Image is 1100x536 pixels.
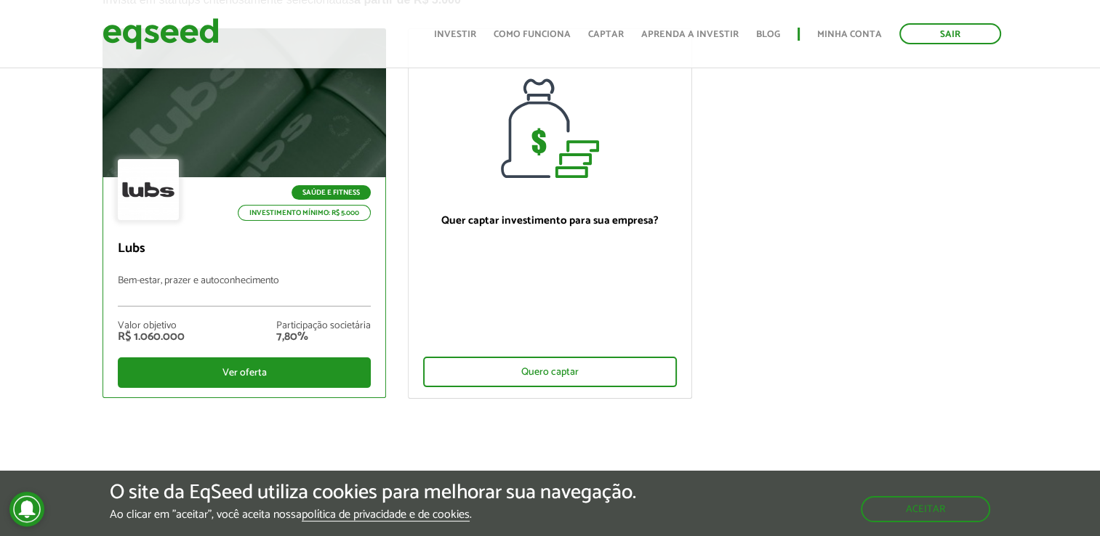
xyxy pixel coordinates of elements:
div: R$ 1.060.000 [118,331,185,343]
button: Aceitar [861,496,990,522]
p: Quer captar investimento para sua empresa? [423,214,676,227]
a: Sair [899,23,1001,44]
a: Como funciona [494,30,571,39]
a: Minha conta [817,30,882,39]
a: Quer captar investimento para sua empresa? Quero captar [408,28,691,399]
a: Investir [434,30,476,39]
a: Saúde e Fitness Investimento mínimo: R$ 5.000 Lubs Bem-estar, prazer e autoconhecimento Valor obj... [103,28,386,398]
div: Valor objetivo [118,321,185,331]
a: Aprenda a investir [641,30,739,39]
p: Ao clicar em "aceitar", você aceita nossa . [110,508,636,521]
div: 7,80% [276,331,371,343]
p: Lubs [118,241,371,257]
h5: O site da EqSeed utiliza cookies para melhorar sua navegação. [110,482,636,504]
div: Ver oferta [118,357,371,388]
a: Blog [756,30,780,39]
a: Captar [588,30,624,39]
div: Quero captar [423,357,676,387]
img: EqSeed [103,15,219,53]
p: Saúde e Fitness [292,185,371,200]
div: Participação societária [276,321,371,331]
p: Investimento mínimo: R$ 5.000 [238,205,371,221]
p: Bem-estar, prazer e autoconhecimento [118,275,371,306]
a: política de privacidade e de cookies [302,509,470,521]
